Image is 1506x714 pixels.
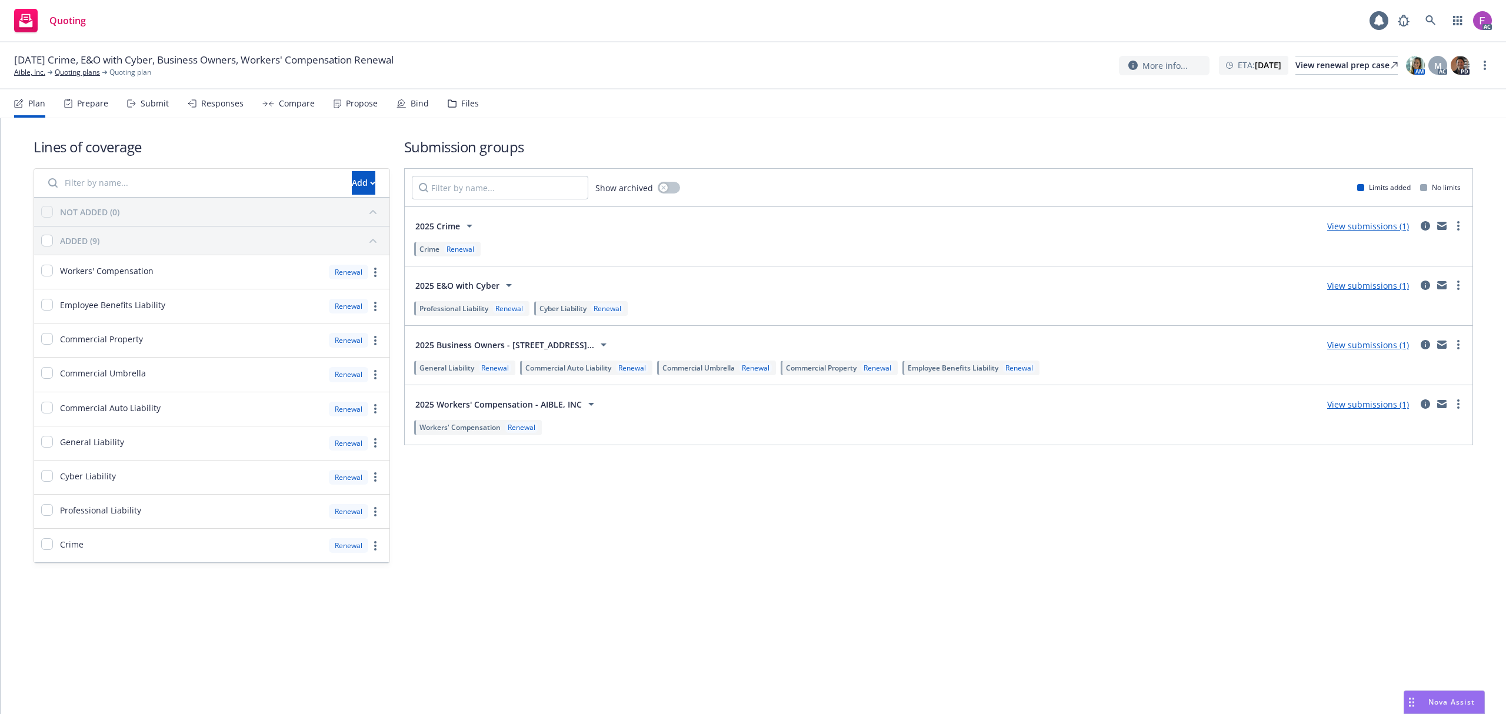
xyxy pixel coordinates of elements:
[60,299,165,311] span: Employee Benefits Liability
[525,363,611,373] span: Commercial Auto Liability
[1392,9,1415,32] a: Report a Bug
[415,279,499,292] span: 2025 E&O with Cyber
[60,202,382,221] button: NOT ADDED (0)
[1418,219,1432,233] a: circleInformation
[60,470,116,482] span: Cyber Liability
[1435,338,1449,352] a: mail
[60,436,124,448] span: General Liability
[1119,56,1210,75] button: More info...
[14,53,394,67] span: [DATE] Crime, E&O with Cyber, Business Owners, Workers' Compensation Renewal
[412,273,519,297] button: 2025 E&O with Cyber
[346,99,378,108] div: Propose
[352,171,375,195] button: Add
[1404,690,1485,714] button: Nova Assist
[1451,219,1465,233] a: more
[1327,221,1409,232] a: View submissions (1)
[1428,697,1475,707] span: Nova Assist
[368,265,382,279] a: more
[412,392,602,416] button: 2025 Workers' Compensation - AIBLE, INC
[329,436,368,451] div: Renewal
[493,303,525,313] div: Renewal
[329,367,368,382] div: Renewal
[368,505,382,519] a: more
[444,244,477,254] div: Renewal
[1142,59,1188,72] span: More info...
[352,172,375,194] div: Add
[404,137,1473,156] h1: Submission groups
[60,206,119,218] div: NOT ADDED (0)
[368,436,382,450] a: more
[1451,56,1470,75] img: photo
[419,303,488,313] span: Professional Liability
[1406,56,1425,75] img: photo
[591,303,624,313] div: Renewal
[415,220,460,232] span: 2025 Crime
[1418,278,1432,292] a: circleInformation
[539,303,587,313] span: Cyber Liability
[329,299,368,313] div: Renewal
[14,67,45,78] a: Aible, Inc.
[329,402,368,416] div: Renewal
[1419,9,1442,32] a: Search
[616,363,648,373] div: Renewal
[49,16,86,25] span: Quoting
[55,67,100,78] a: Quoting plans
[368,539,382,553] a: more
[1418,338,1432,352] a: circleInformation
[908,363,998,373] span: Employee Benefits Liability
[595,182,653,194] span: Show archived
[368,470,382,484] a: more
[412,214,480,238] button: 2025 Crime
[368,299,382,313] a: more
[419,363,474,373] span: General Liability
[60,333,143,345] span: Commercial Property
[412,333,614,356] button: 2025 Business Owners - [STREET_ADDRESS]...
[329,470,368,485] div: Renewal
[109,67,151,78] span: Quoting plan
[1451,397,1465,411] a: more
[60,367,146,379] span: Commercial Umbrella
[1435,397,1449,411] a: mail
[329,504,368,519] div: Renewal
[1435,278,1449,292] a: mail
[368,402,382,416] a: more
[1295,56,1398,75] a: View renewal prep case
[461,99,479,108] div: Files
[141,99,169,108] div: Submit
[1003,363,1035,373] div: Renewal
[419,422,501,432] span: Workers' Compensation
[1357,182,1411,192] div: Limits added
[1420,182,1461,192] div: No limits
[1295,56,1398,74] div: View renewal prep case
[411,99,429,108] div: Bind
[1418,397,1432,411] a: circleInformation
[419,244,439,254] span: Crime
[1434,59,1442,72] span: M
[28,99,45,108] div: Plan
[279,99,315,108] div: Compare
[1238,59,1281,71] span: ETA :
[1327,280,1409,291] a: View submissions (1)
[786,363,857,373] span: Commercial Property
[60,265,154,277] span: Workers' Compensation
[9,4,91,37] a: Quoting
[368,333,382,348] a: more
[368,368,382,382] a: more
[1255,59,1281,71] strong: [DATE]
[739,363,772,373] div: Renewal
[60,538,84,550] span: Crime
[329,538,368,553] div: Renewal
[329,333,368,348] div: Renewal
[1451,338,1465,352] a: more
[1327,339,1409,351] a: View submissions (1)
[861,363,894,373] div: Renewal
[77,99,108,108] div: Prepare
[60,504,141,516] span: Professional Liability
[1446,9,1470,32] a: Switch app
[662,363,735,373] span: Commercial Umbrella
[412,176,588,199] input: Filter by name...
[1473,11,1492,30] img: photo
[1404,691,1419,713] div: Drag to move
[479,363,511,373] div: Renewal
[329,265,368,279] div: Renewal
